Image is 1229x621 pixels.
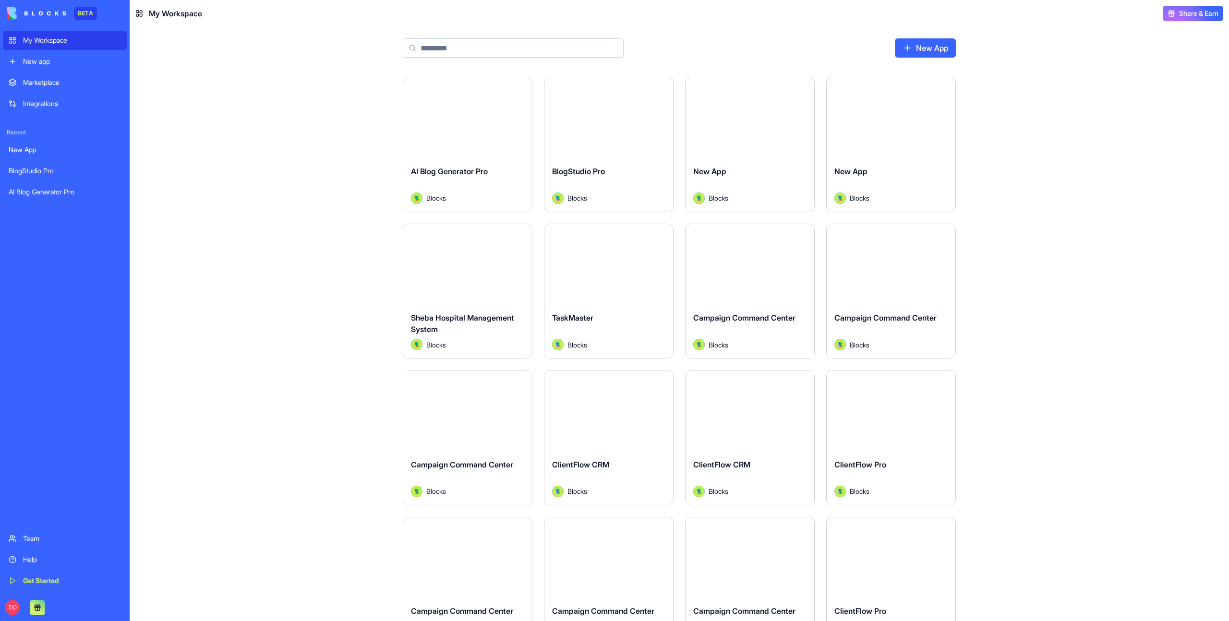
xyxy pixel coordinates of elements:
a: New AppAvatarBlocks [685,77,815,212]
a: Team [3,529,127,548]
a: Get Started [3,571,127,590]
a: AI Blog Generator Pro [3,182,127,202]
span: Blocks [850,486,869,496]
a: ClientFlow ProAvatarBlocks [826,370,956,505]
span: Share & Earn [1179,9,1218,18]
img: Avatar [834,486,846,497]
a: New App [3,140,127,159]
img: Avatar [552,486,564,497]
div: AI Blog Generator Pro [9,187,121,197]
span: Blocks [567,193,587,203]
a: ClientFlow CRMAvatarBlocks [685,370,815,505]
a: TaskMasterAvatarBlocks [544,224,674,359]
span: Blocks [709,486,728,496]
span: Campaign Command Center [411,606,513,616]
div: Integrations [23,99,121,108]
span: Blocks [426,486,446,496]
span: ClientFlow CRM [552,460,609,469]
img: Avatar [411,486,422,497]
img: Avatar [693,486,705,497]
div: New App [9,145,121,155]
a: New App [895,38,956,58]
span: Campaign Command Center [834,313,937,322]
a: Campaign Command CenterAvatarBlocks [685,224,815,359]
a: ClientFlow CRMAvatarBlocks [544,370,674,505]
span: Blocks [426,340,446,350]
span: New App [693,167,726,176]
span: Blocks [426,193,446,203]
span: ClientFlow Pro [834,606,886,616]
span: Campaign Command Center [552,606,654,616]
div: Marketplace [23,78,121,87]
span: Sheba Hospital Management System [411,313,514,334]
img: logo [7,7,66,20]
div: BlogStudio Pro [9,166,121,176]
img: Avatar [411,192,422,204]
a: BlogStudio Pro [3,161,127,180]
button: Share & Earn [1163,6,1223,21]
a: Campaign Command CenterAvatarBlocks [403,370,532,505]
img: Avatar [693,192,705,204]
img: Avatar [693,339,705,350]
span: Blocks [567,486,587,496]
span: Recent [3,129,127,136]
img: Avatar [834,339,846,350]
span: ClientFlow Pro [834,460,886,469]
a: Campaign Command CenterAvatarBlocks [826,224,956,359]
span: Campaign Command Center [411,460,513,469]
div: Get Started [23,576,121,585]
div: BETA [74,7,97,20]
a: BlogStudio ProAvatarBlocks [544,77,674,212]
img: Avatar [552,339,564,350]
a: Sheba Hospital Management SystemAvatarBlocks [403,224,532,359]
a: Marketplace [3,73,127,92]
span: Blocks [709,340,728,350]
span: Blocks [567,340,587,350]
span: Blocks [850,193,869,203]
a: Integrations [3,94,127,113]
span: TaskMaster [552,313,593,322]
span: DO [5,600,20,615]
span: ClientFlow CRM [693,460,750,469]
img: Avatar [411,339,422,350]
div: Help [23,555,121,564]
span: BlogStudio Pro [552,167,605,176]
div: New app [23,57,121,66]
span: My Workspace [149,8,202,19]
div: Team [23,534,121,543]
a: BETA [7,7,97,20]
a: Help [3,550,127,569]
a: AI Blog Generator ProAvatarBlocks [403,77,532,212]
div: My Workspace [23,36,121,45]
img: Avatar [552,192,564,204]
img: Avatar [834,192,846,204]
a: My Workspace [3,31,127,50]
span: AI Blog Generator Pro [411,167,488,176]
span: Campaign Command Center [693,313,795,322]
span: New App [834,167,868,176]
span: Blocks [709,193,728,203]
a: New app [3,52,127,71]
span: Blocks [850,340,869,350]
a: New AppAvatarBlocks [826,77,956,212]
span: Campaign Command Center [693,606,795,616]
